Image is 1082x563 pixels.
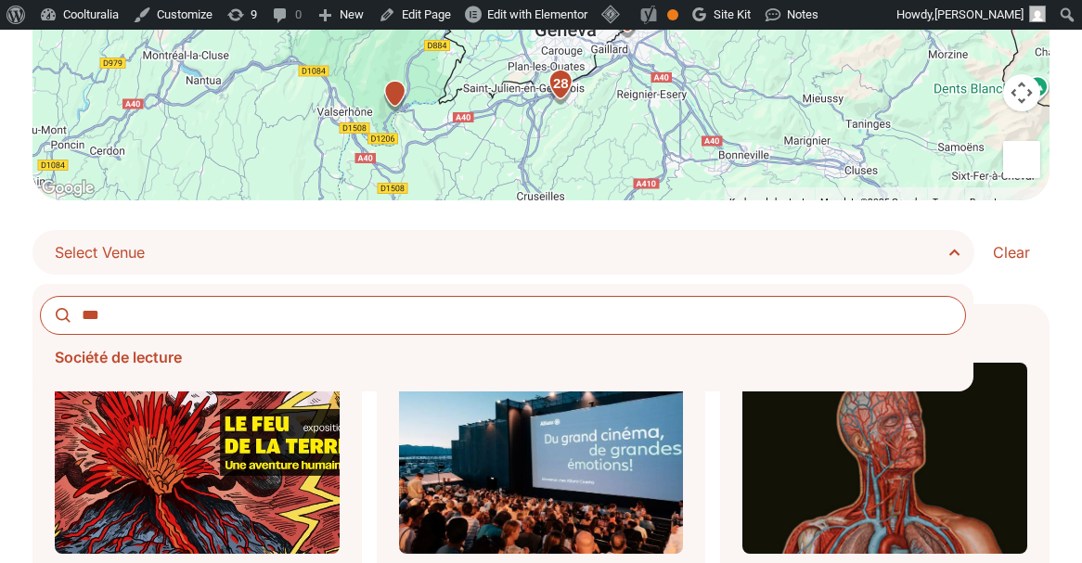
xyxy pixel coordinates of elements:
img: Coolturalia - Le feu de la Terre, une aventure humaine [55,363,340,554]
button: Keyboard shortcuts [729,187,809,217]
input: Search [40,296,967,335]
span: Edit with Elementor [487,7,587,21]
span: [PERSON_NAME] [934,7,1024,21]
div: Fort l'ÉcluseFort l'Ecluse, Route de Genève, Léaz, France [379,80,411,112]
a: Open this area in Google Maps (opens a new window) [37,176,98,200]
a: Terms [933,197,959,207]
button: Map camera controls [1003,74,1040,111]
img: Google [37,176,98,200]
span: Select Venue [55,239,145,265]
a: Clear [974,230,1050,275]
div: 28 [542,69,579,106]
li: Société de lecture [40,335,967,379]
span: Select Venue [55,243,145,262]
span: Site Kit [714,7,751,21]
span: Map data ©2025 Google [820,197,921,207]
span: Select Venue [55,239,965,265]
img: Coolturalia - Anatomy [742,363,1027,554]
span: Clear [993,241,1030,263]
img: Coolturalia - Allianz Cinéma Genève [399,363,684,554]
a: Report a map error [970,197,1044,207]
div: OK [667,9,678,20]
button: Drag Pegman onto the map to open Street View [1003,141,1040,178]
div: 14 [609,1,646,38]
